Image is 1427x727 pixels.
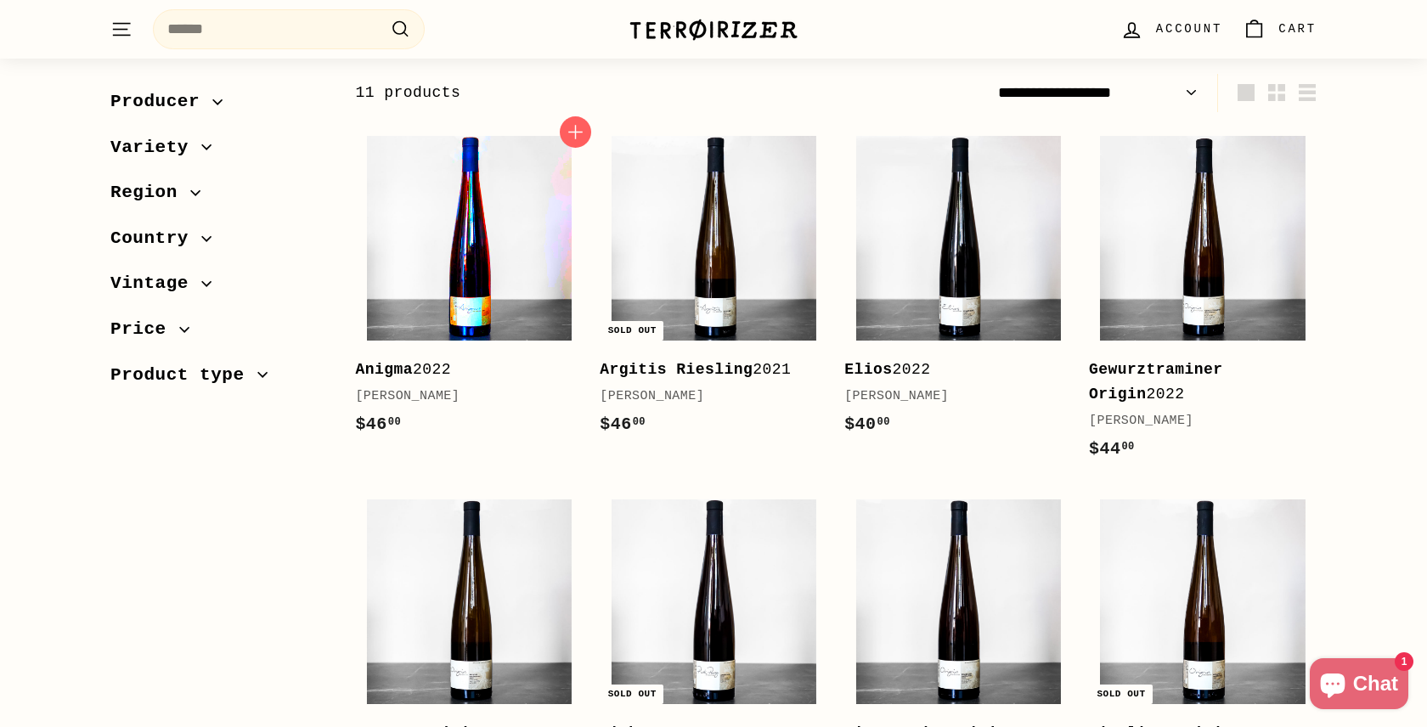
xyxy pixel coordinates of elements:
b: Gewurztraminer Origin [1089,361,1223,403]
div: 2022 [355,358,566,382]
div: [PERSON_NAME] [844,386,1055,407]
button: Product type [110,357,328,403]
b: Anigma [355,361,413,378]
span: Variety [110,133,201,162]
button: Variety [110,129,328,175]
sup: 00 [633,416,646,428]
button: Region [110,174,328,220]
div: Sold out [601,321,663,341]
div: [PERSON_NAME] [600,386,810,407]
b: Argitis Riesling [600,361,753,378]
span: $44 [1089,439,1135,459]
button: Vintage [110,265,328,311]
button: Producer [110,83,328,129]
a: Anigma2022[PERSON_NAME] [355,125,583,455]
span: $46 [355,414,401,434]
a: Account [1110,4,1232,54]
span: Producer [110,87,212,116]
div: [PERSON_NAME] [1089,411,1300,431]
inbox-online-store-chat: Shopify online store chat [1305,658,1413,713]
sup: 00 [388,416,401,428]
div: 2022 [1089,358,1300,407]
span: Region [110,178,190,207]
div: 2022 [844,358,1055,382]
span: Product type [110,361,257,390]
div: Sold out [601,685,663,704]
button: Price [110,311,328,357]
a: Cart [1232,4,1327,54]
div: 2021 [600,358,810,382]
span: $46 [600,414,646,434]
span: Account [1156,20,1222,38]
b: Elios [844,361,892,378]
div: Sold out [1090,685,1152,704]
div: [PERSON_NAME] [355,386,566,407]
a: Gewurztraminer Origin2022[PERSON_NAME] [1089,125,1317,480]
span: Price [110,315,179,344]
span: Vintage [110,269,201,298]
button: Country [110,220,328,266]
sup: 00 [1121,441,1134,453]
a: Sold out Argitis Riesling2021[PERSON_NAME] [600,125,827,455]
div: 11 products [355,81,836,105]
sup: 00 [877,416,890,428]
span: $40 [844,414,890,434]
span: Cart [1278,20,1317,38]
span: Country [110,224,201,253]
a: Elios2022[PERSON_NAME] [844,125,1072,455]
